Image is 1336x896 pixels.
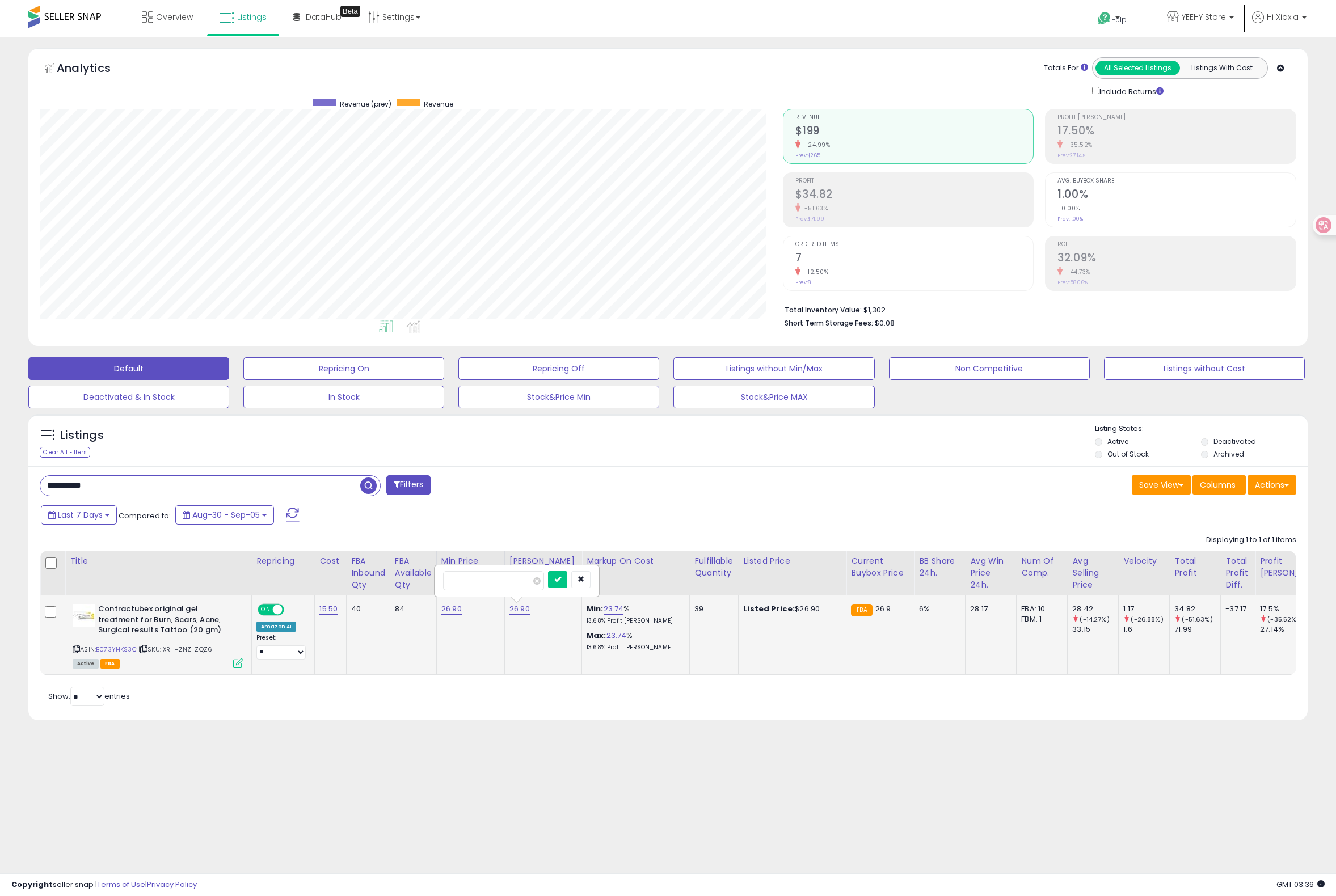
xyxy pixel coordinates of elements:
[192,509,260,521] span: Aug-30 - Sep-05
[28,357,229,380] button: Default
[1182,11,1226,23] span: YEEHY Store
[1084,84,1177,98] div: Include Returns
[1089,3,1149,37] a: Help
[96,645,137,654] a: B073YHKS3C
[1174,604,1220,614] div: 34.82
[351,555,385,591] div: FBA inbound Qty
[875,318,895,328] span: $0.08
[889,357,1090,380] button: Non Competitive
[319,555,342,567] div: Cost
[1057,251,1296,267] h2: 32.09%
[60,428,104,443] h5: Listings
[851,555,909,579] div: Current Buybox Price
[41,505,117,525] button: Last 7 Days
[1095,61,1180,75] button: All Selected Listings
[1107,449,1149,459] label: Out of Stock
[795,251,1034,267] h2: 7
[1123,624,1169,635] div: 1.6
[795,124,1034,140] h2: $199
[604,603,624,615] a: 23.74
[237,11,267,23] span: Listings
[1260,555,1327,579] div: Profit [PERSON_NAME]
[48,691,130,701] span: Show: entries
[795,115,1034,121] span: Revenue
[441,555,500,567] div: Min Price
[1179,61,1264,75] button: Listings With Cost
[306,11,342,23] span: DataHub
[1063,141,1093,149] small: -35.52%
[587,603,604,614] b: Min:
[1057,115,1296,121] span: Profit [PERSON_NAME]
[1072,555,1114,591] div: Avg Selling Price
[458,357,659,380] button: Repricing Off
[256,634,306,660] div: Preset:
[1107,437,1128,446] label: Active
[1174,624,1220,635] div: 71.99
[1248,475,1296,495] button: Actions
[970,555,1012,591] div: Avg Win Price 24h.
[1080,615,1109,624] small: (-14.27%)
[851,604,872,616] small: FBA
[800,268,829,276] small: -12.50%
[795,279,811,286] small: Prev: 8
[1206,535,1296,546] div: Displaying 1 to 1 of 1 items
[582,551,690,595] th: The percentage added to the cost of goods (COGS) that forms the calculator for Min & Max prices.
[1057,215,1083,222] small: Prev: 1.00%
[1072,604,1118,614] div: 28.42
[795,178,1034,184] span: Profit
[509,555,577,567] div: [PERSON_NAME]
[28,386,229,408] button: Deactivated & In Stock
[441,603,462,615] a: 26.90
[156,11,193,23] span: Overview
[1123,604,1169,614] div: 1.17
[319,603,338,615] a: 15.50
[57,60,133,79] h5: Analytics
[795,242,1034,248] span: Ordered Items
[1057,279,1088,286] small: Prev: 58.06%
[1192,475,1246,495] button: Columns
[1200,479,1236,491] span: Columns
[138,645,212,654] span: | SKU: XR-HZNZ-ZQZ6
[587,631,681,652] div: %
[587,644,681,652] p: 13.68% Profit [PERSON_NAME]
[73,604,243,667] div: ASIN:
[1021,604,1059,614] div: FBA: 10
[587,617,681,625] p: 13.68% Profit [PERSON_NAME]
[795,215,824,222] small: Prev: $71.99
[785,318,873,328] b: Short Term Storage Fees:
[395,604,428,614] div: 84
[509,603,530,615] a: 26.90
[1132,475,1191,495] button: Save View
[458,386,659,408] button: Stock&Price Min
[1104,357,1305,380] button: Listings without Cost
[1057,124,1296,140] h2: 17.50%
[1174,555,1216,579] div: Total Profit
[1182,615,1212,624] small: (-51.63%)
[1057,204,1080,213] small: 0.00%
[800,141,831,149] small: -24.99%
[283,605,301,615] span: OFF
[386,475,431,495] button: Filters
[1213,449,1244,459] label: Archived
[1267,11,1299,23] span: Hi Xiaxia
[1260,604,1332,614] div: 17.5%
[673,386,874,408] button: Stock&Price MAX
[1057,178,1296,184] span: Avg. Buybox Share
[73,659,99,669] span: All listings currently available for purchase on Amazon
[1072,624,1118,635] div: 33.15
[743,603,795,614] b: Listed Price:
[785,302,1288,316] li: $1,302
[919,555,960,579] div: BB Share 24h.
[1021,614,1059,624] div: FBM: 1
[1111,15,1127,24] span: Help
[256,555,310,567] div: Repricing
[1267,615,1299,624] small: (-35.52%)
[259,605,273,615] span: ON
[587,604,681,625] div: %
[256,622,296,632] div: Amazon AI
[587,555,685,567] div: Markup on Cost
[1213,437,1256,446] label: Deactivated
[243,357,444,380] button: Repricing On
[1097,11,1111,26] i: Get Help
[1057,188,1296,203] h2: 1.00%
